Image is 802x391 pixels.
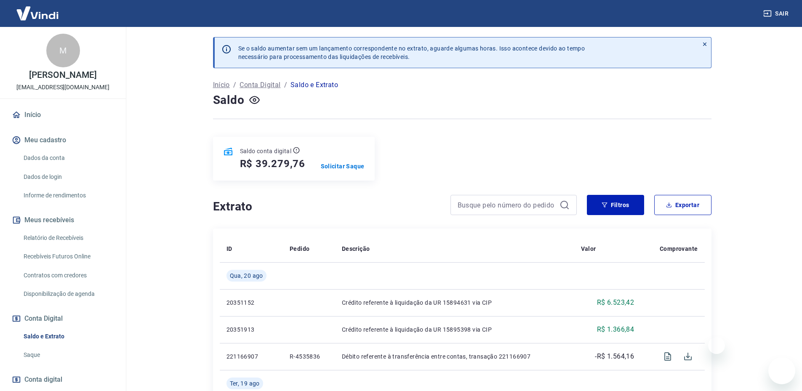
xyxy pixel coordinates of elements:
p: R-4535836 [290,352,328,361]
span: Conta digital [24,374,62,386]
h5: R$ 39.279,76 [240,157,306,170]
p: Crédito referente à liquidação da UR 15894631 via CIP [342,298,568,307]
a: Disponibilização de agenda [20,285,116,303]
img: Vindi [10,0,65,26]
a: Início [10,106,116,124]
a: Relatório de Recebíveis [20,229,116,247]
button: Filtros [587,195,644,215]
button: Sair [762,6,792,21]
p: Se o saldo aumentar sem um lançamento correspondente no extrato, aguarde algumas horas. Isso acon... [238,44,585,61]
h4: Extrato [213,198,440,215]
span: Download [678,346,698,367]
p: Débito referente à transferência entre contas, transação 221166907 [342,352,568,361]
p: 20351152 [226,298,277,307]
button: Meus recebíveis [10,211,116,229]
span: Ter, 19 ago [230,379,260,388]
p: Saldo e Extrato [290,80,338,90]
p: 221166907 [226,352,277,361]
p: Crédito referente à liquidação da UR 15895398 via CIP [342,325,568,334]
p: R$ 1.366,84 [597,325,634,335]
span: Qua, 20 ago [230,271,263,280]
p: Valor [581,245,596,253]
iframe: Botão para abrir a janela de mensagens [768,357,795,384]
a: Recebíveis Futuros Online [20,248,116,265]
a: Conta Digital [240,80,280,90]
a: Saque [20,346,116,364]
p: Comprovante [660,245,698,253]
p: -R$ 1.564,16 [595,351,634,362]
input: Busque pelo número do pedido [458,199,556,211]
a: Conta digital [10,370,116,389]
p: [EMAIL_ADDRESS][DOMAIN_NAME] [16,83,109,92]
p: 20351913 [226,325,277,334]
p: / [284,80,287,90]
a: Dados de login [20,168,116,186]
span: Visualizar [658,346,678,367]
p: ID [226,245,232,253]
p: [PERSON_NAME] [29,71,96,80]
p: R$ 6.523,42 [597,298,634,308]
p: Descrição [342,245,370,253]
p: Pedido [290,245,309,253]
button: Conta Digital [10,309,116,328]
button: Meu cadastro [10,131,116,149]
a: Início [213,80,230,90]
a: Contratos com credores [20,267,116,284]
a: Saldo e Extrato [20,328,116,345]
h4: Saldo [213,92,245,109]
a: Informe de rendimentos [20,187,116,204]
button: Exportar [654,195,711,215]
p: Saldo conta digital [240,147,292,155]
p: / [233,80,236,90]
a: Solicitar Saque [321,162,365,170]
a: Dados da conta [20,149,116,167]
div: M [46,34,80,67]
iframe: Fechar mensagem [708,337,725,354]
